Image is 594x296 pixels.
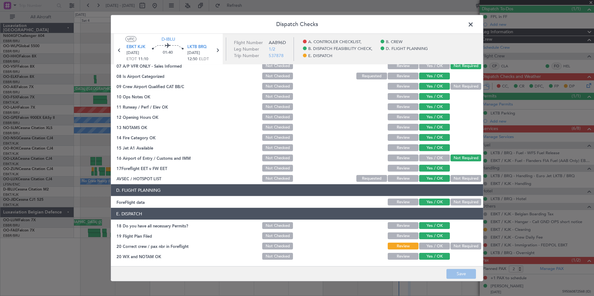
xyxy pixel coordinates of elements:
[111,15,483,34] header: Dispatch Checks
[450,155,481,161] button: Not Required
[450,83,481,90] button: Not Required
[450,199,481,205] button: Not Required
[450,243,481,249] button: Not Required
[450,62,481,69] button: Not Required
[450,175,481,182] button: Not Required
